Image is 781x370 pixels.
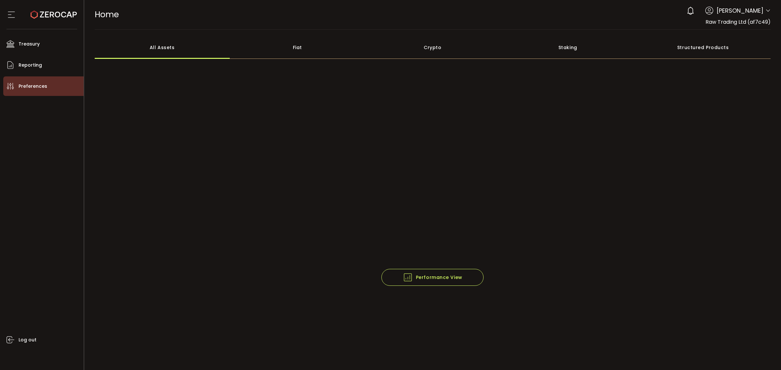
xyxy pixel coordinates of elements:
[365,36,500,59] div: Crypto
[500,36,636,59] div: Staking
[19,335,36,345] span: Log out
[717,6,763,15] span: [PERSON_NAME]
[95,9,119,20] span: Home
[19,60,42,70] span: Reporting
[748,339,781,370] iframe: Chat Widget
[403,272,462,282] span: Performance View
[381,269,484,286] button: Performance View
[706,18,771,26] span: Raw Trading Ltd (af7c49)
[636,36,771,59] div: Structured Products
[95,36,230,59] div: All Assets
[230,36,365,59] div: Fiat
[19,82,47,91] span: Preferences
[19,39,40,49] span: Treasury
